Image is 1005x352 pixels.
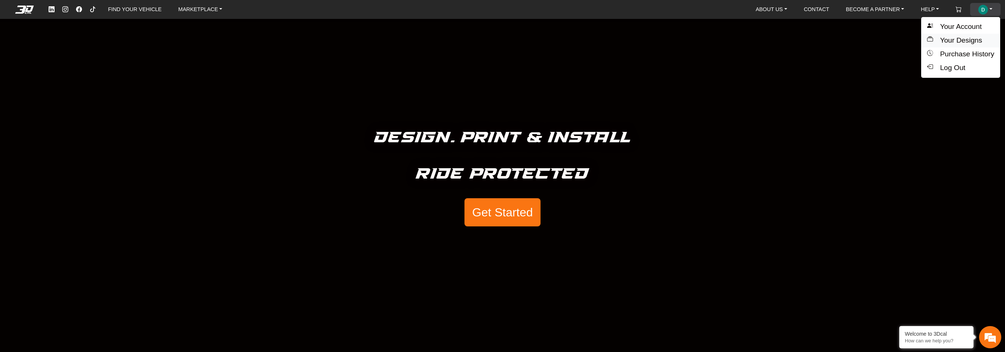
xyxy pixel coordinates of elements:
button: Your Designs [921,34,1000,47]
a: CONTACT [801,4,832,15]
button: Log Out [921,61,1000,75]
a: FIND YOUR VEHICLE [105,4,164,15]
div: Welcome to 3Dcal [905,331,968,337]
button: Get Started [464,198,540,226]
a: MARKETPLACE [175,4,225,15]
button: Purchase History [921,47,1000,61]
a: BECOME A PARTNER [843,4,907,15]
a: ABOUT US [753,4,790,15]
p: How can we help you? [905,338,968,343]
a: HELP [918,4,942,15]
h5: Ride Protected [416,162,589,186]
h5: Design. Print & Install [374,126,631,150]
button: Your Account [921,20,1000,34]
